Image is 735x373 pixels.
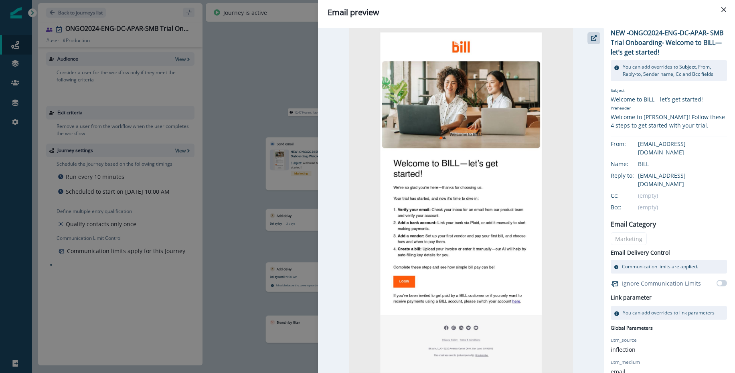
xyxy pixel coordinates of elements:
[611,345,636,354] p: inflection
[611,293,652,303] h2: Link parameter
[328,6,725,18] div: Email preview
[638,160,727,168] div: BILL
[611,103,727,113] p: Preheader
[611,191,651,200] div: Cc:
[611,140,651,148] div: From:
[611,95,727,103] div: Welcome to BILL—let’s get started!
[623,63,724,78] p: You can add overrides to Subject, From, Reply-to, Sender name, Cc and Bcc fields
[638,140,727,156] div: [EMAIL_ADDRESS][DOMAIN_NAME]
[611,87,727,95] p: Subject
[611,28,727,57] p: NEW -ONGO2024-ENG-DC-APAR- SMB Trial Onboarding- Welcome to BILL—let’s get started!
[611,113,727,130] div: Welcome to [PERSON_NAME]! Follow these 4 steps to get started with your trial.
[717,3,730,16] button: Close
[611,323,653,332] p: Global Parameters
[611,203,651,211] div: Bcc:
[638,191,727,200] div: (empty)
[611,359,640,366] p: utm_medium
[611,337,637,344] p: utm_source
[611,160,651,168] div: Name:
[349,28,573,373] img: email asset unavailable
[638,171,727,188] div: [EMAIL_ADDRESS][DOMAIN_NAME]
[638,203,727,211] div: (empty)
[611,171,651,180] div: Reply to:
[623,309,715,316] p: You can add overrides to link parameters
